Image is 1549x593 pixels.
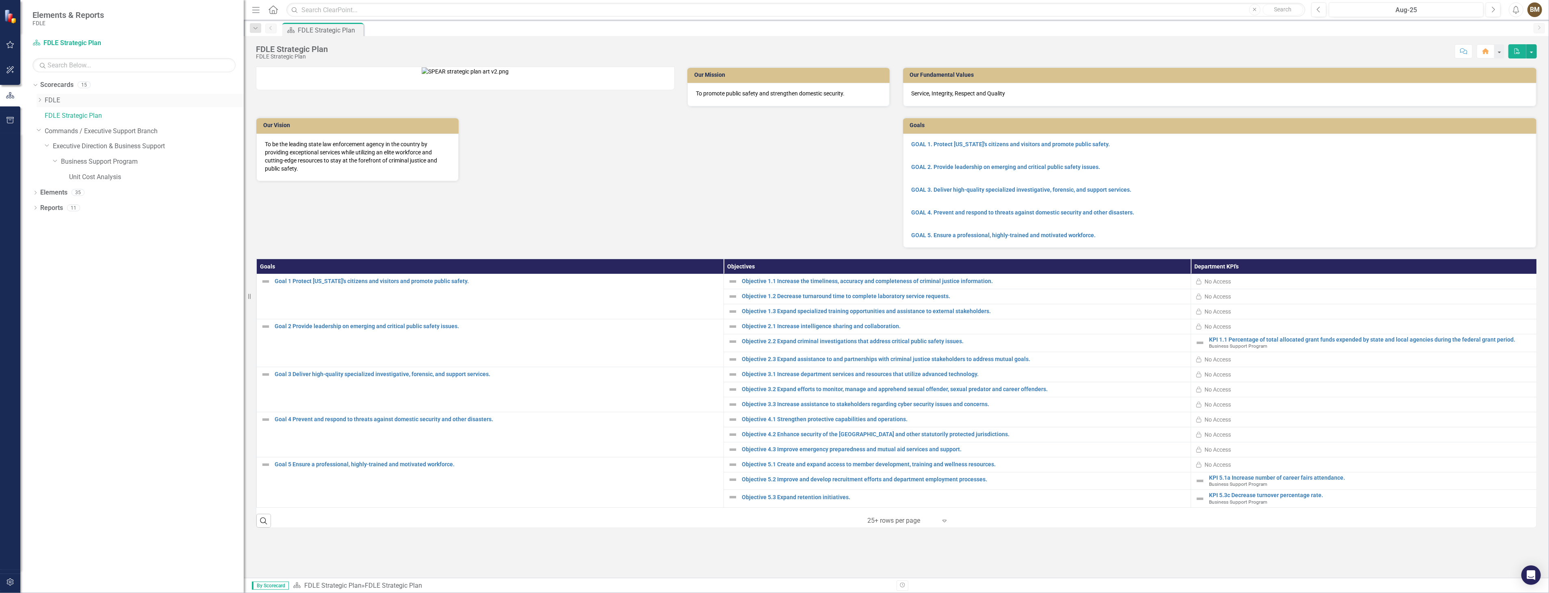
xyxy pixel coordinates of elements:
[45,127,244,136] a: Commands / Executive Support Branch
[742,431,1187,437] a: Objective 4.2 Enhance security of the [GEOGRAPHIC_DATA] and other statutorily protected jurisdict...
[257,412,724,457] td: Double-Click to Edit Right Click for Context Menu
[1195,494,1205,504] img: Not Defined
[252,582,289,590] span: By Scorecard
[1205,461,1231,469] div: No Access
[1205,446,1231,454] div: No Access
[275,323,719,329] a: Goal 2 Provide leadership on emerging and critical public safety issues.
[261,460,271,470] img: Not Defined
[1205,416,1231,424] div: No Access
[1205,322,1231,331] div: No Access
[742,416,1187,422] a: Objective 4.1 Strengthen protective capabilities and operations.
[1527,2,1542,17] button: BM
[910,72,1533,78] h3: Our Fundamental Values
[257,319,724,367] td: Double-Click to Edit Right Click for Context Menu
[694,72,886,78] h3: Our Mission
[728,460,738,470] img: Not Defined
[1209,481,1267,487] span: Business Support Program
[696,89,881,97] p: To promote public safety and strengthen domestic security.
[728,292,738,301] img: Not Defined
[742,401,1187,407] a: Objective 3.3 Increase assistance to stakeholders regarding cyber security issues and concerns.
[742,371,1187,377] a: Objective 3.1 Increase department services and resources that utilize advanced technology.
[742,446,1187,452] a: Objective 4.3 Improve emergency preparedness and mutual aid services and support.
[4,9,18,24] img: ClearPoint Strategy
[728,475,738,485] img: Not Defined
[261,277,271,286] img: Not Defined
[275,461,719,467] a: Goal 5 Ensure a professional, highly-trained and motivated workforce.
[912,209,1135,216] a: GOAL 4. Prevent and respond to threats against domestic security and other disasters.
[728,370,738,379] img: Not Defined
[261,370,271,379] img: Not Defined
[724,397,1191,412] td: Double-Click to Edit Right Click for Context Menu
[1205,370,1231,379] div: No Access
[1274,6,1291,13] span: Search
[724,352,1191,367] td: Double-Click to Edit Right Click for Context Menu
[1205,385,1231,394] div: No Access
[1205,307,1231,316] div: No Access
[724,319,1191,334] td: Double-Click to Edit Right Click for Context Menu
[293,581,890,591] div: »
[256,45,328,54] div: FDLE Strategic Plan
[742,308,1187,314] a: Objective 1.3 Expand specialized training opportunities and assistance to external stakeholders.
[742,494,1187,500] a: Objective 5.3 Expand retention initiatives.
[724,457,1191,472] td: Double-Click to Edit Right Click for Context Menu
[32,20,104,26] small: FDLE
[728,430,738,439] img: Not Defined
[1329,2,1484,17] button: Aug-25
[261,322,271,331] img: Not Defined
[1209,499,1267,505] span: Business Support Program
[724,442,1191,457] td: Double-Click to Edit Right Click for Context Menu
[910,122,1533,128] h3: Goals
[1205,400,1231,409] div: No Access
[1332,5,1481,15] div: Aug-25
[728,415,738,424] img: Not Defined
[32,39,134,48] a: FDLE Strategic Plan
[728,492,738,502] img: Not Defined
[298,25,362,35] div: FDLE Strategic Plan
[61,157,244,167] a: Business Support Program
[286,3,1305,17] input: Search ClearPoint...
[742,461,1187,467] a: Objective 5.1 Create and expand access to member development, training and wellness resources.
[724,382,1191,397] td: Double-Click to Edit Right Click for Context Menu
[40,188,67,197] a: Elements
[728,337,738,346] img: Not Defined
[275,416,719,422] a: Goal 4 Prevent and respond to threats against domestic security and other disasters.
[742,476,1187,483] a: Objective 5.2 Improve and develop recruitment efforts and department employment processes.
[265,140,450,173] p: To be the leading state law enforcement agency in the country by providing exceptional services w...
[728,400,738,409] img: Not Defined
[1205,431,1231,439] div: No Access
[1195,338,1205,348] img: Not Defined
[728,385,738,394] img: Not Defined
[256,54,328,60] div: FDLE Strategic Plan
[742,386,1187,392] a: Objective 3.2 Expand efforts to monitor, manage and apprehend sexual offender, sexual predator an...
[728,355,738,364] img: Not Defined
[724,412,1191,427] td: Double-Click to Edit Right Click for Context Menu
[728,322,738,331] img: Not Defined
[724,490,1191,508] td: Double-Click to Edit Right Click for Context Menu
[728,277,738,286] img: Not Defined
[728,307,738,316] img: Not Defined
[742,323,1187,329] a: Objective 2.1 Increase intelligence sharing and collaboration.
[275,278,719,284] a: Goal 1 Protect [US_STATE]'s citizens and visitors and promote public safety.
[261,415,271,424] img: Not Defined
[1263,4,1303,15] button: Search
[45,96,244,105] a: FDLE
[40,203,63,213] a: Reports
[67,204,80,211] div: 11
[53,142,244,151] a: Executive Direction & Business Support
[71,189,84,196] div: 35
[1205,277,1231,286] div: No Access
[263,122,455,128] h3: Our Vision
[912,164,1101,170] a: GOAL 2. Provide leadership on emerging and critical public safety issues.
[257,457,724,508] td: Double-Click to Edit Right Click for Context Menu
[78,82,91,89] div: 15
[742,293,1187,299] a: Objective 1.2 Decrease turnaround time to complete laboratory service requests.
[724,274,1191,289] td: Double-Click to Edit Right Click for Context Menu
[1521,565,1541,585] div: Open Intercom Messenger
[724,304,1191,319] td: Double-Click to Edit Right Click for Context Menu
[304,582,362,589] a: FDLE Strategic Plan
[40,80,74,90] a: Scorecards
[257,367,724,412] td: Double-Click to Edit Right Click for Context Menu
[724,289,1191,304] td: Double-Click to Edit Right Click for Context Menu
[728,445,738,454] img: Not Defined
